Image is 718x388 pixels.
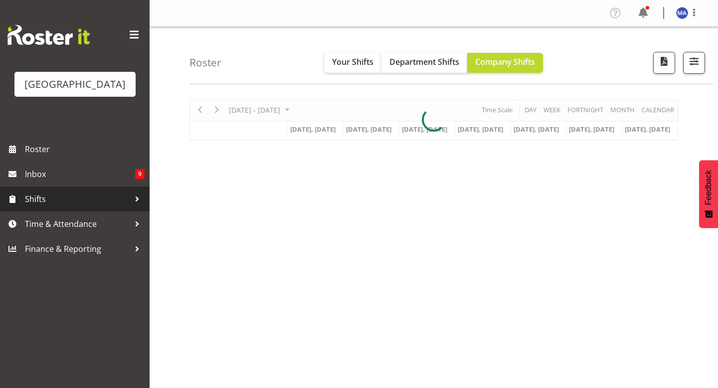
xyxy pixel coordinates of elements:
[25,142,145,157] span: Roster
[135,169,145,179] span: 9
[704,170,713,205] span: Feedback
[699,160,718,228] button: Feedback - Show survey
[25,216,130,231] span: Time & Attendance
[25,241,130,256] span: Finance & Reporting
[25,192,130,206] span: Shifts
[25,167,135,182] span: Inbox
